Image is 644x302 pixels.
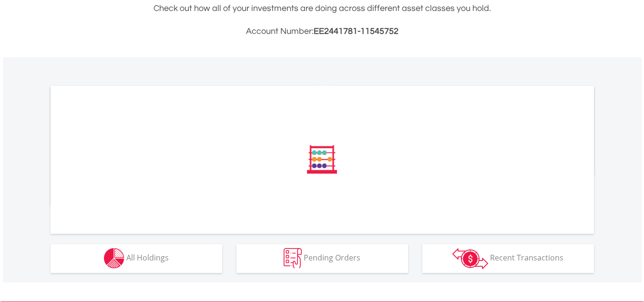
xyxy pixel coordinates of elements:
[314,27,399,36] span: EE2441781-11545752
[284,248,302,269] img: pending_instructions-wht.png
[104,248,124,269] img: holdings-wht.png
[236,244,408,273] button: Pending Orders
[304,252,360,263] span: Pending Orders
[51,244,222,273] button: All Holdings
[452,248,488,269] img: transactions-zar-wht.png
[422,244,594,273] button: Recent Transactions
[126,252,169,263] span: All Holdings
[490,252,563,263] span: Recent Transactions
[51,2,594,38] div: Check out how all of your investments are doing across different asset classes you hold.
[51,25,594,38] h3: Account Number:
